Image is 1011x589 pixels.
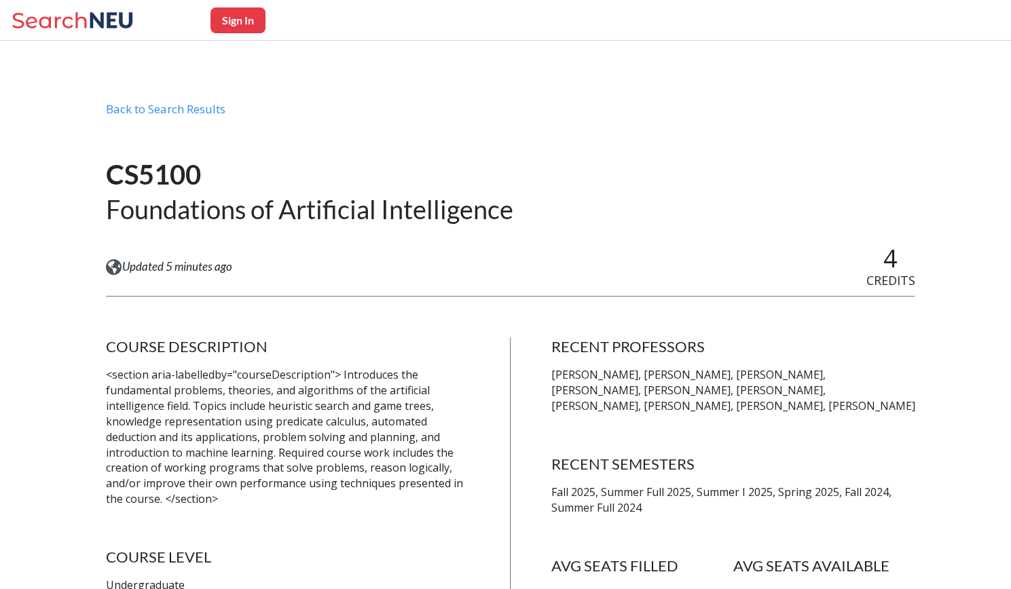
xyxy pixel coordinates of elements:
button: Sign In [210,7,265,33]
h2: Foundations of Artificial Intelligence [106,193,513,226]
h4: RECENT SEMESTERS [551,455,915,474]
h4: AVG SEATS FILLED [551,556,733,575]
p: Fall 2025, Summer Full 2025, Summer I 2025, Spring 2025, Fall 2024, Summer Full 2024 [551,484,915,516]
h4: COURSE LEVEL [106,548,470,567]
h4: AVG SEATS AVAILABLE [733,556,915,575]
span: 4 [883,242,898,275]
h4: RECENT PROFESSORS [551,337,915,356]
p: <section aria-labelledby="courseDescription"> Introduces the fundamental problems, theories, and ... [106,367,470,507]
h1: CS5100 [106,157,513,192]
h4: COURSE DESCRIPTION [106,337,470,356]
span: Updated 5 minutes ago [122,259,232,274]
p: [PERSON_NAME], [PERSON_NAME], [PERSON_NAME], [PERSON_NAME], [PERSON_NAME], [PERSON_NAME], [PERSON... [551,367,915,414]
div: Back to Search Results [106,102,915,128]
span: CREDITS [866,272,915,288]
